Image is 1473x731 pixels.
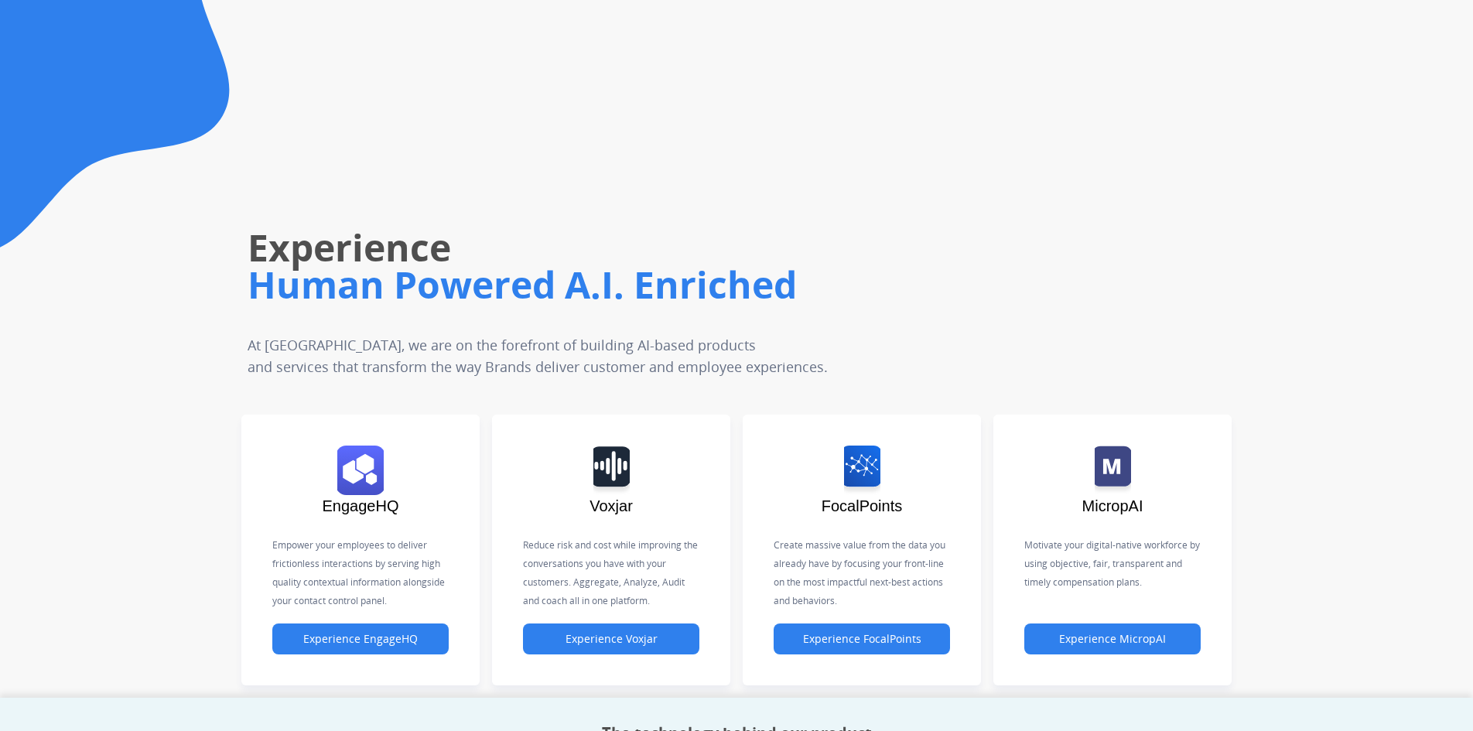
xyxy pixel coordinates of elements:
[523,536,699,610] p: Reduce risk and cost while improving the conversations you have with your customers. Aggregate, A...
[323,497,399,514] span: EngageHQ
[774,623,950,654] button: Experience FocalPoints
[590,497,633,514] span: Voxjar
[774,536,950,610] p: Create massive value from the data you already have by focusing your front-line on the most impac...
[593,446,630,495] img: logo
[1082,497,1143,514] span: MicropAI
[523,623,699,654] button: Experience Voxjar
[272,633,449,646] a: Experience EngageHQ
[272,536,449,610] p: Empower your employees to deliver frictionless interactions by serving high quality contextual in...
[272,623,449,654] button: Experience EngageHQ
[248,223,1040,272] h1: Experience
[248,260,1040,309] h1: Human Powered A.I. Enriched
[248,334,941,377] p: At [GEOGRAPHIC_DATA], we are on the forefront of building AI-based products and services that tra...
[822,497,903,514] span: FocalPoints
[844,446,880,495] img: logo
[337,446,384,495] img: logo
[523,633,699,646] a: Experience Voxjar
[1095,446,1131,495] img: logo
[774,633,950,646] a: Experience FocalPoints
[1024,623,1201,654] button: Experience MicropAI
[1024,633,1201,646] a: Experience MicropAI
[1024,536,1201,592] p: Motivate your digital-native workforce by using objective, fair, transparent and timely compensat...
